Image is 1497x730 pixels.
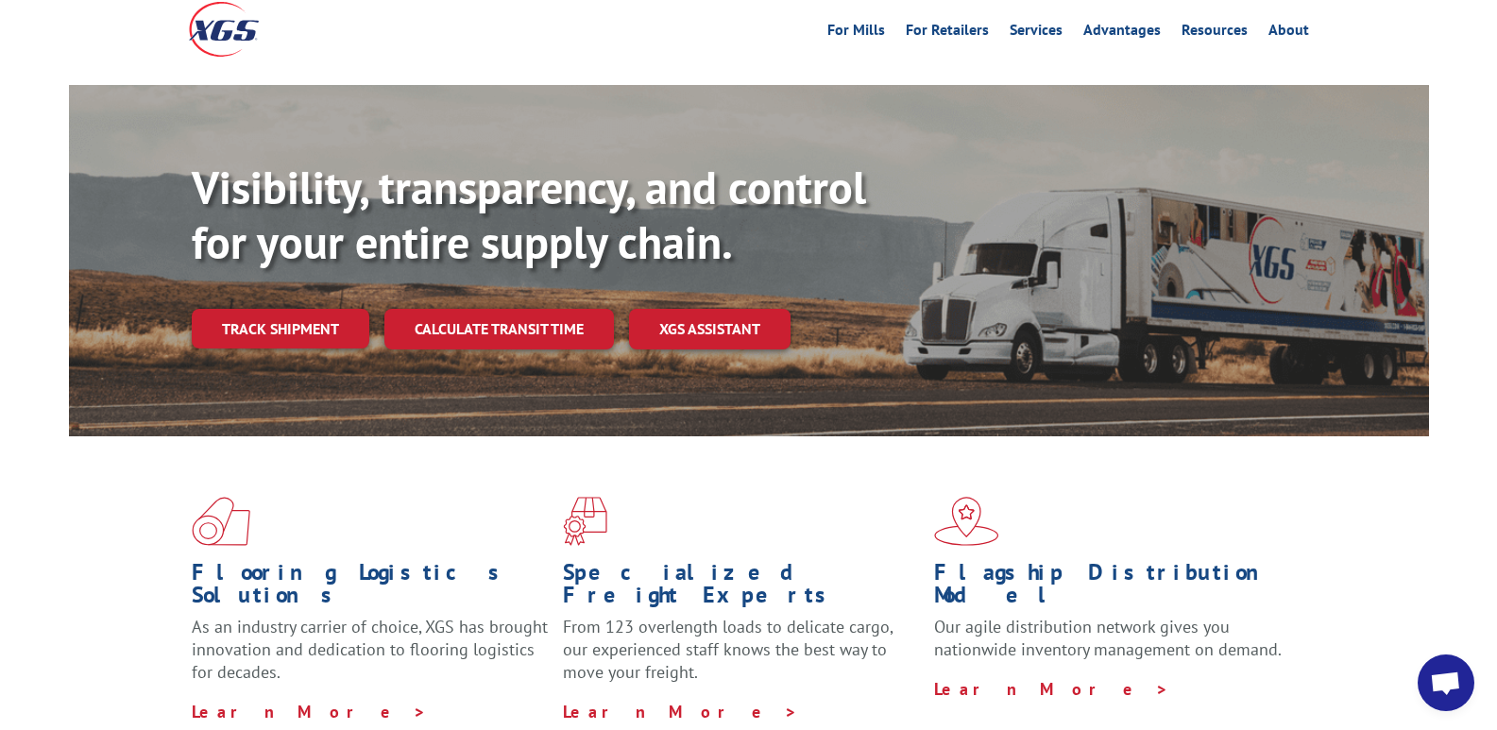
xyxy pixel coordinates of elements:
h1: Specialized Freight Experts [563,561,920,616]
img: xgs-icon-flagship-distribution-model-red [934,497,999,546]
a: For Mills [827,23,885,43]
div: Open chat [1418,654,1474,711]
span: As an industry carrier of choice, XGS has brought innovation and dedication to flooring logistics... [192,616,548,683]
img: xgs-icon-total-supply-chain-intelligence-red [192,497,250,546]
a: Calculate transit time [384,309,614,349]
a: Resources [1182,23,1248,43]
a: Learn More > [563,701,798,722]
a: Services [1010,23,1063,43]
b: Visibility, transparency, and control for your entire supply chain. [192,158,866,271]
h1: Flagship Distribution Model [934,561,1291,616]
a: Track shipment [192,309,369,348]
p: From 123 overlength loads to delicate cargo, our experienced staff knows the best way to move you... [563,616,920,700]
a: About [1268,23,1309,43]
img: xgs-icon-focused-on-flooring-red [563,497,607,546]
h1: Flooring Logistics Solutions [192,561,549,616]
a: Advantages [1083,23,1161,43]
a: For Retailers [906,23,989,43]
a: Learn More > [192,701,427,722]
a: Learn More > [934,678,1169,700]
a: XGS ASSISTANT [629,309,791,349]
span: Our agile distribution network gives you nationwide inventory management on demand. [934,616,1282,660]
